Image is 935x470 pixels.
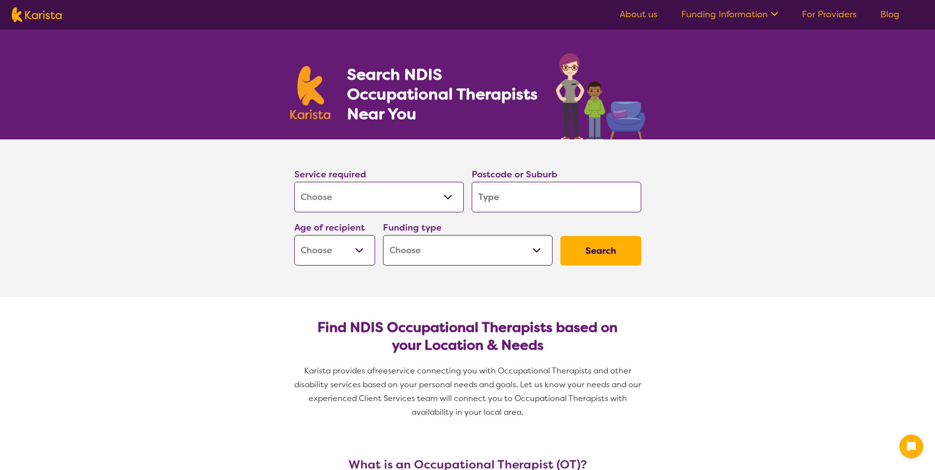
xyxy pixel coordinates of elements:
img: Karista logo [12,7,62,22]
span: Karista provides a [304,366,372,376]
a: Blog [880,8,900,20]
label: Age of recipient [294,222,365,234]
h1: Search NDIS Occupational Therapists Near You [347,65,539,124]
a: For Providers [802,8,857,20]
label: Funding type [383,222,442,234]
button: Search [560,236,641,266]
input: Type [472,182,641,212]
a: Funding Information [681,8,778,20]
a: About us [620,8,658,20]
label: Service required [294,168,366,180]
h2: Find NDIS Occupational Therapists based on your Location & Needs [302,319,633,354]
img: Karista logo [290,66,331,119]
span: service connecting you with Occupational Therapists and other disability services based on your p... [294,366,643,417]
span: free [372,366,388,376]
label: Postcode or Suburb [472,168,557,180]
img: occupational-therapy [556,53,645,139]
